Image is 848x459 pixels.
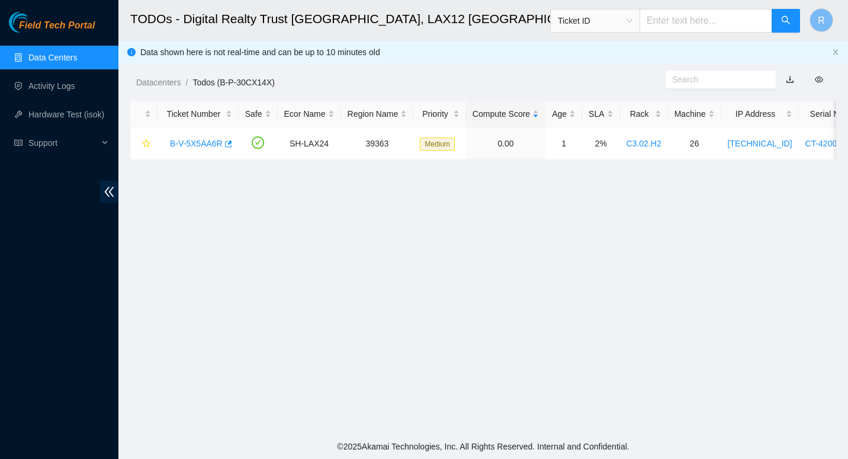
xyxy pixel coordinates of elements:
span: eye [815,75,823,84]
a: download [786,75,794,84]
a: Hardware Test (isok) [28,110,104,119]
button: close [832,49,839,56]
button: search [772,9,800,33]
span: / [185,78,188,87]
span: check-circle [252,136,264,149]
a: Activity Logs [28,81,75,91]
a: C3.02.H2 [627,139,661,148]
td: 1 [545,128,582,160]
a: [TECHNICAL_ID] [728,139,792,148]
span: Ticket ID [558,12,632,30]
a: Data Centers [28,53,77,62]
span: star [142,139,150,149]
td: 26 [668,128,721,160]
td: 0.00 [466,128,545,160]
td: 2% [582,128,619,160]
input: Enter text here... [640,9,772,33]
span: Field Tech Portal [19,20,95,31]
button: R [810,8,833,32]
button: download [777,70,803,89]
a: Todos (B-P-30CX14X) [192,78,275,87]
span: search [781,15,791,27]
span: Support [28,131,98,155]
td: 39363 [341,128,414,160]
input: Search [672,73,760,86]
span: read [14,139,23,147]
a: Akamai TechnologiesField Tech Portal [9,21,95,37]
a: Datacenters [136,78,181,87]
span: R [818,13,825,28]
span: Medium [420,138,455,151]
span: double-left [100,181,118,203]
img: Akamai Technologies [9,12,60,33]
button: star [137,134,151,153]
footer: © 2025 Akamai Technologies, Inc. All Rights Reserved. Internal and Confidential. [118,434,848,459]
a: B-V-5X5AA6R [170,139,223,148]
td: SH-LAX24 [278,128,341,160]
